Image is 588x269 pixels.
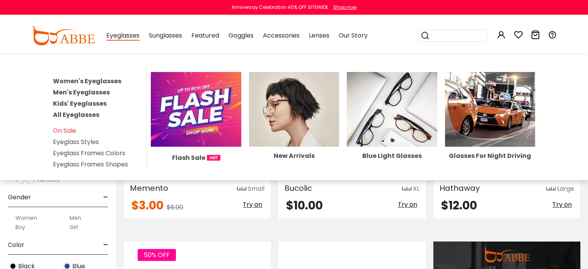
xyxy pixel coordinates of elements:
span: Flash Sale [172,153,205,163]
div: XL [413,184,419,194]
img: size ruler [546,186,556,192]
span: $12.00 [441,197,477,214]
div: Small [248,184,264,194]
div: Shop now [333,4,357,11]
div: Glasses For Night Driving [445,153,535,159]
span: $6.00 [167,203,183,212]
img: New Arrivals [249,72,339,147]
span: Hathaway [440,183,480,194]
img: Glasses For Night Driving [445,72,535,147]
img: size ruler [237,186,246,192]
span: - [103,236,108,254]
a: Women's Eyeglasses [53,77,121,86]
span: Goggles [228,31,254,40]
a: New Arrivals [249,105,339,159]
a: Glasses For Night Driving [445,105,535,159]
div: Anniversay Celebration 40% OFF SITEWIDE [232,4,328,11]
span: Accessories [263,31,300,40]
span: 50% OFF [138,249,176,261]
span: Our Story [339,31,368,40]
a: On Sale [53,126,76,135]
span: $10.00 [286,197,323,214]
img: 1724998894317IetNH.gif [207,155,220,161]
div: Blue Light Glasses [347,153,437,159]
a: Eyeglass Styles [53,137,99,146]
a: Blue Light Glasses [347,105,437,159]
div: Large [557,184,574,194]
a: All Eyeglasses [53,110,99,119]
span: Bucolic [285,183,312,194]
span: Eyeglasses [106,31,140,41]
span: Gender [8,188,31,207]
button: Try on [395,200,419,210]
a: Shop now [329,4,357,10]
a: Men's Eyeglasses [53,88,110,97]
a: Flash Sale [151,105,241,163]
label: Men [70,213,81,223]
span: Memento [130,183,168,194]
a: Eyeglass Frames Colors [53,149,125,158]
span: Try on [552,200,572,209]
span: Color [8,236,24,254]
label: Women [15,213,37,223]
span: Try on [398,200,417,209]
span: - [103,188,108,207]
img: size ruler [402,186,411,192]
button: Try on [550,200,574,210]
img: Blue Light Glasses [347,72,437,147]
button: Try on [240,200,264,210]
span: Try on [243,200,262,209]
label: Boy [15,223,25,232]
span: $3.00 [131,197,164,214]
a: Eyeglass Frames Shapes [53,160,128,169]
img: Flash Sale [151,72,241,147]
label: Girl [70,223,78,232]
span: Featured [191,31,219,40]
span: Lenses [309,31,329,40]
div: New Arrivals [249,153,339,159]
img: abbeglasses.com [31,26,95,45]
a: Kids' Eyeglasses [53,99,107,108]
span: Sunglasses [149,31,182,40]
